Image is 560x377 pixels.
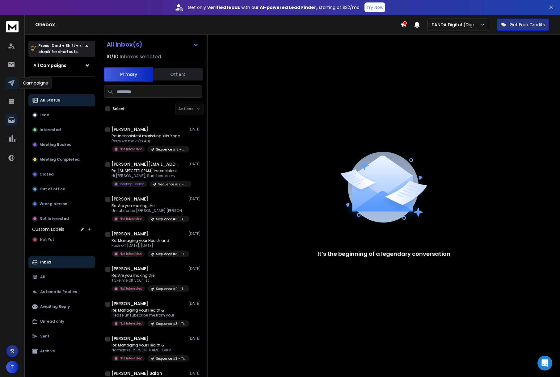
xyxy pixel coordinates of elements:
[40,172,54,177] p: Closed
[112,370,162,376] h1: [PERSON_NAME] Salon
[28,330,95,342] button: Sent
[153,68,203,81] button: Others
[112,348,186,353] p: No thanks [PERSON_NAME] EVKM
[112,273,186,278] p: Re: Are you making the
[112,126,148,132] h1: [PERSON_NAME]
[188,162,202,167] p: [DATE]
[28,139,95,151] button: Meeting Booked
[40,187,65,192] p: Out of office
[28,213,95,225] button: Not Interested
[364,2,385,12] button: Try Now
[188,371,202,376] p: [DATE]
[28,124,95,136] button: Interested
[120,356,142,361] p: Not Interested
[28,168,95,180] button: Closed
[6,361,19,373] button: T
[102,38,204,51] button: All Inbox(s)
[156,287,186,291] p: Sequence #9 – Tier II: Hook 4_Health & Wellness
[40,275,45,280] p: All
[112,278,186,283] p: Take me off your list
[40,113,49,118] p: Lead
[112,313,186,318] p: Please unsubscribe me from your
[35,21,400,28] h1: Onebox
[28,234,95,246] button: Not Yet
[6,21,19,32] img: logo
[120,53,161,60] h3: Inboxes selected
[156,356,186,361] p: Sequence #3 – Tier I: Wellness
[112,203,186,208] p: Re: Are you making the
[112,243,186,248] p: Fuck off [DATE], [DATE]
[28,59,95,72] button: All Campaigns
[158,182,188,187] p: Sequence #12 – Tier I_Health & Wellness
[51,42,82,49] span: Cmd + Shift + k
[40,319,64,324] p: Unread only
[28,109,95,121] button: Lead
[112,173,186,178] p: Hi [PERSON_NAME], Sure here is my
[28,300,95,313] button: Awaiting Reply
[537,356,552,371] div: Open Intercom Messenger
[28,286,95,298] button: Automatic Replies
[510,22,545,28] p: Get Free Credits
[120,321,142,326] p: Not Interested
[188,197,202,201] p: [DATE]
[112,231,148,237] h1: [PERSON_NAME]
[156,147,186,152] p: Sequence #12 – Tier I_Health & Wellness
[40,157,80,162] p: Meeting Completed
[156,217,186,222] p: Sequence #9 – Tier II: Hook 4_Health & Wellness
[40,304,70,309] p: Awaiting Reply
[112,300,148,307] h1: [PERSON_NAME]
[28,271,95,283] button: All
[28,183,95,195] button: Out of office
[38,43,88,55] p: Press to check for shortcuts.
[318,250,450,258] p: It’s the beginning of a legendary conversation
[188,127,202,132] p: [DATE]
[28,315,95,328] button: Unread only
[188,336,202,341] p: [DATE]
[40,289,77,294] p: Automatic Replies
[112,134,186,139] p: Re: inconsistent marketing kills Yoga
[32,226,64,232] h3: Custom Labels
[188,266,202,271] p: [DATE]
[40,98,60,103] p: All Status
[28,345,95,357] button: Archive
[120,147,142,151] p: Not Interested
[112,343,186,348] p: Re: Managing your Health &
[40,127,61,132] p: Interested
[497,19,549,31] button: Get Free Credits
[33,62,66,68] h1: All Campaigns
[112,161,179,167] h1: [PERSON_NAME][EMAIL_ADDRESS][DOMAIN_NAME]
[107,53,118,60] span: 10 / 10
[40,142,72,147] p: Meeting Booked
[260,4,318,10] strong: AI-powered Lead Finder,
[28,153,95,166] button: Meeting Completed
[112,308,186,313] p: Re: Managing your Health &
[40,237,54,242] span: Not Yet
[113,106,125,111] label: Select
[188,231,202,236] p: [DATE]
[40,349,55,354] p: Archive
[107,41,142,48] h1: All Inbox(s)
[156,321,186,326] p: Sequence #3 – Tier I: Wellness
[112,238,186,243] p: Re: Managing your Health and
[28,198,95,210] button: Wrong person
[40,334,49,339] p: Sent
[120,251,142,256] p: Not Interested
[188,301,202,306] p: [DATE]
[104,67,153,82] button: Primary
[19,77,52,89] div: Campaigns
[112,208,186,213] p: Unsubscribe [PERSON_NAME] [PERSON_NAME]
[156,252,186,256] p: Sequence #3 – Tier I: Wellness
[40,216,69,221] p: Not Interested
[366,4,383,10] p: Try Now
[112,266,148,272] h1: [PERSON_NAME]
[40,201,67,206] p: Wrong person
[188,4,360,10] p: Get only with our starting at $22/mo
[112,168,186,173] p: Re: [SUSPECTED SPAM] inconsistent
[40,260,51,265] p: Inbox
[432,22,480,28] p: TANDA Digital (Digital Sip)
[112,196,148,202] h1: [PERSON_NAME]
[120,217,142,221] p: Not Interested
[207,4,240,10] strong: verified leads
